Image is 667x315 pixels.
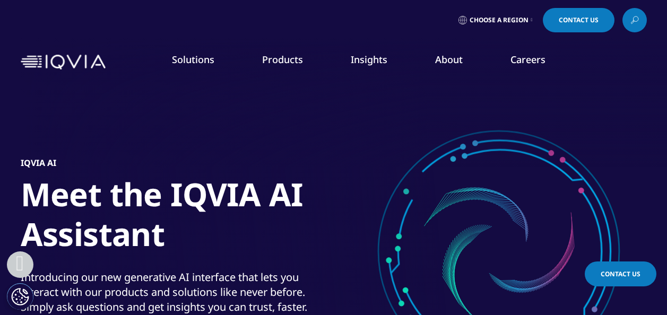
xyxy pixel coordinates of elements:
span: Choose a Region [470,16,529,24]
a: Careers [510,53,545,66]
button: Cookie Settings [7,283,33,310]
h5: IQVIA AI [21,157,56,168]
a: Contact Us [543,8,614,32]
span: Contact Us [601,269,640,278]
a: About [435,53,463,66]
a: Contact Us [585,261,656,286]
a: Insights [351,53,387,66]
a: Products [262,53,303,66]
h1: Meet the IQVIA AI Assistant [21,174,419,260]
nav: Primary [110,37,647,87]
span: Contact Us [559,17,599,23]
div: Introducing our new generative AI interface that lets you interact with our products and solution... [21,270,331,314]
img: IQVIA Healthcare Information Technology and Pharma Clinical Research Company [21,55,106,70]
a: Solutions [172,53,214,66]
